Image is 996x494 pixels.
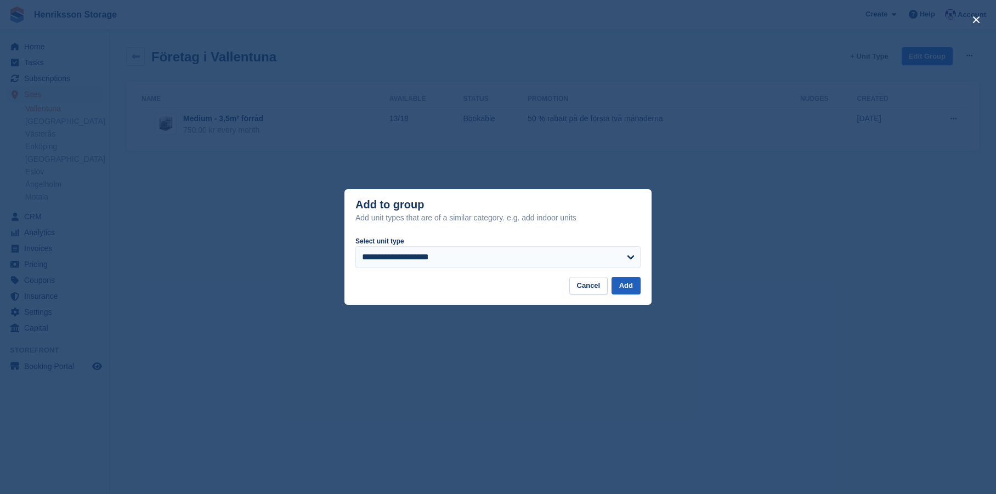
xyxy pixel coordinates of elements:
[967,11,985,29] button: close
[355,211,576,224] div: Add unit types that are of a similar category. e.g. add indoor units
[355,198,576,224] div: Add to group
[569,277,608,295] button: Cancel
[612,277,641,295] button: Add
[355,237,404,245] label: Select unit type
